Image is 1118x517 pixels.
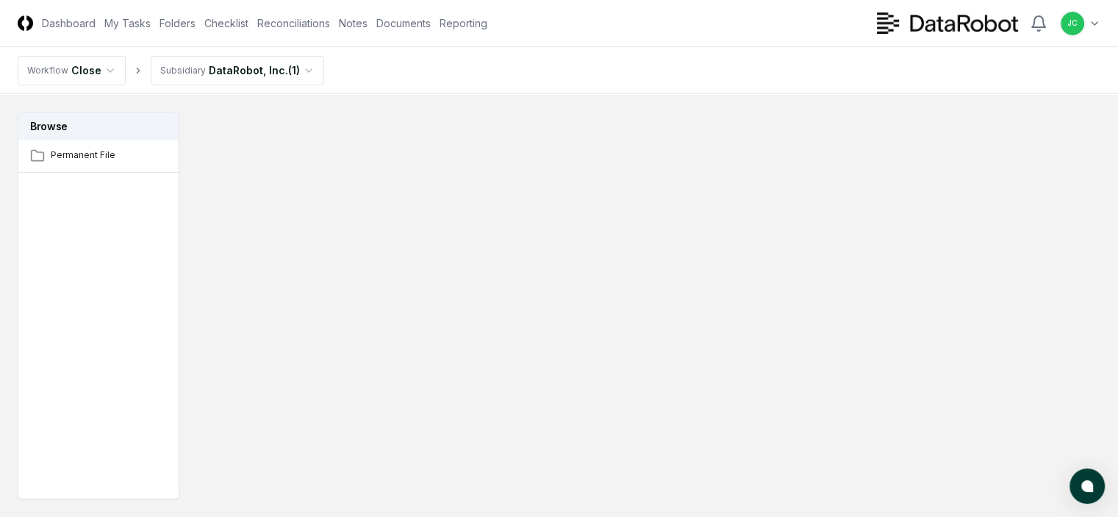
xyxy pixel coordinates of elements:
a: Documents [376,15,431,31]
h3: Browse [18,113,179,140]
img: Logo [18,15,33,31]
a: Folders [160,15,196,31]
div: Workflow [27,64,68,77]
img: DataRobot logo [877,13,1018,34]
span: JC [1067,18,1078,29]
button: atlas-launcher [1069,468,1105,504]
a: Dashboard [42,15,96,31]
nav: breadcrumb [18,56,324,85]
a: Reconciliations [257,15,330,31]
span: Permanent File [51,149,168,162]
a: Notes [339,15,368,31]
button: JC [1059,10,1086,37]
a: Checklist [204,15,248,31]
div: Subsidiary [160,64,206,77]
a: Permanent File [18,140,180,172]
a: Reporting [440,15,487,31]
a: My Tasks [104,15,151,31]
